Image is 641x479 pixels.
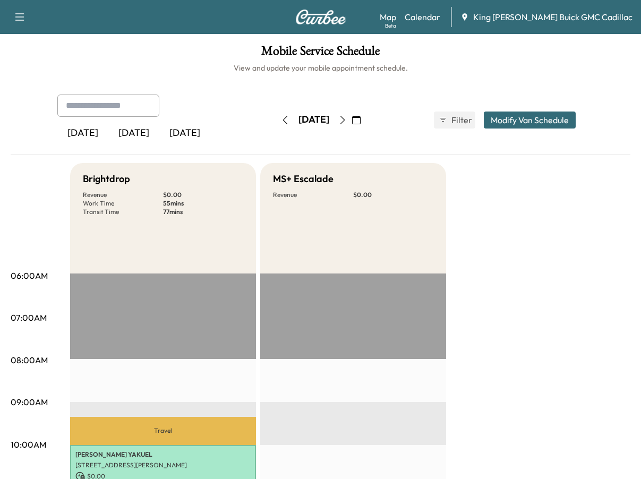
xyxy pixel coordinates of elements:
button: Modify Van Schedule [484,112,576,129]
p: 77 mins [163,208,243,216]
a: MapBeta [380,11,396,23]
h1: Mobile Service Schedule [11,45,630,63]
div: [DATE] [108,121,159,146]
div: Beta [385,22,396,30]
p: 07:00AM [11,311,47,324]
p: [PERSON_NAME] YAKUEL [75,450,251,459]
p: Work Time [83,199,163,208]
div: [DATE] [159,121,210,146]
p: 55 mins [163,199,243,208]
p: 09:00AM [11,396,48,408]
p: 06:00AM [11,269,48,282]
p: Travel [70,417,256,444]
p: Transit Time [83,208,163,216]
p: $ 0.00 [163,191,243,199]
p: Revenue [83,191,163,199]
div: [DATE] [57,121,108,146]
div: [DATE] [298,113,329,126]
p: 10:00AM [11,438,46,451]
button: Filter [434,112,475,129]
p: 08:00AM [11,354,48,366]
a: Calendar [405,11,440,23]
span: Filter [451,114,471,126]
p: $ 0.00 [353,191,433,199]
p: [STREET_ADDRESS][PERSON_NAME] [75,461,251,469]
img: Curbee Logo [295,10,346,24]
h5: MS+ Escalade [273,172,334,186]
span: King [PERSON_NAME] Buick GMC Cadillac [473,11,633,23]
h5: Brightdrop [83,172,130,186]
p: Revenue [273,191,353,199]
h6: View and update your mobile appointment schedule. [11,63,630,73]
